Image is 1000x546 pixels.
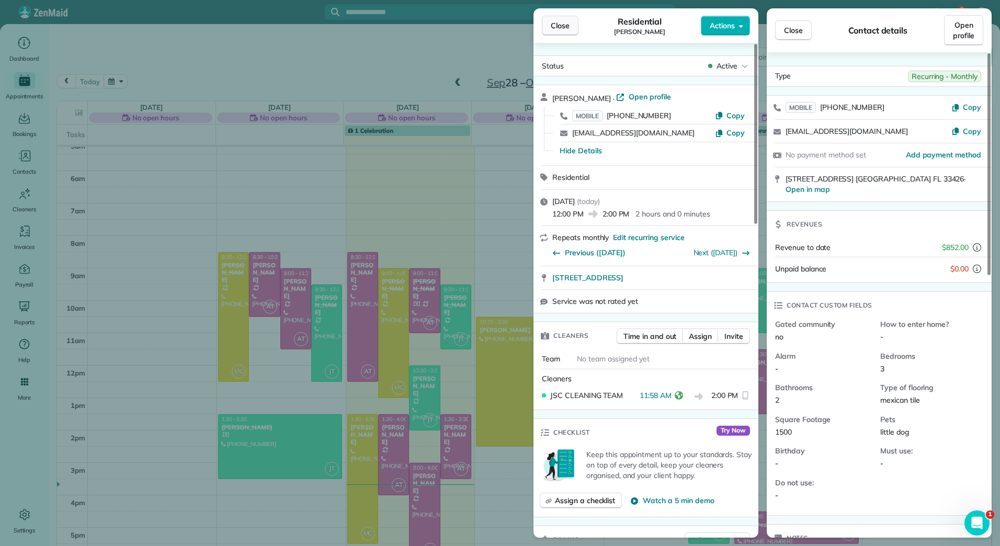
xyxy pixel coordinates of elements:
span: Unpaid balance [775,264,826,274]
span: ( today ) [577,197,600,206]
span: Status [542,61,564,71]
a: Open profile [944,15,983,45]
span: Contact details [848,24,907,37]
a: [EMAIL_ADDRESS][DOMAIN_NAME] [786,127,908,136]
span: Copy [726,128,745,138]
span: Bathrooms [775,382,872,393]
span: How to enter home? [880,319,977,329]
button: Copy [951,126,981,136]
a: Open in map [786,185,830,194]
span: No payment method set [786,150,866,160]
button: Next ([DATE]) [694,247,751,258]
span: Time in and out [623,331,676,342]
button: Copy [715,110,745,121]
span: Notes [787,533,809,543]
p: Keep this appointment up to your standards. Stay on top of every detail, keep your cleaners organ... [586,449,752,481]
span: mexican tile [880,395,920,405]
span: [PERSON_NAME] [614,28,665,36]
span: Close [784,25,803,36]
span: Type of flooring [880,382,977,393]
span: 2:00 PM [711,390,738,403]
span: Copy [963,103,981,112]
span: Gated community [775,319,872,329]
button: Close [542,16,578,36]
span: Revenue to date [775,243,831,252]
span: 2 [775,395,779,405]
span: Residential [552,173,589,182]
span: Assign a checklist [555,495,615,506]
span: Recurring - Monthly [908,71,981,82]
span: Copy [726,111,745,120]
button: Invite [718,328,750,344]
span: 3 [880,364,884,373]
a: Open profile [616,92,671,102]
span: Actions [710,20,735,31]
a: [STREET_ADDRESS] [552,272,752,283]
a: MOBILE[PHONE_NUMBER] [572,110,671,121]
span: MOBILE [572,110,603,121]
span: 11:58 AM [640,390,672,403]
span: Billing actions [691,535,738,545]
p: 2 hours and 0 minutes [635,209,710,219]
iframe: Intercom live chat [964,510,990,536]
span: Do not use: [775,477,872,488]
span: [PERSON_NAME] [552,94,611,103]
span: Open profile [953,20,974,41]
span: $852.00 [942,242,969,253]
span: - [880,459,883,468]
span: [DATE] [552,197,575,206]
span: Birthday [775,446,872,456]
span: little dog [880,427,909,437]
span: Bedrooms [880,351,977,361]
a: Next ([DATE]) [694,248,738,257]
span: Copy [963,127,981,136]
button: Assign [682,328,719,344]
span: Cleaners [553,331,588,341]
span: Service was not rated yet [552,296,638,306]
span: Invite [724,331,743,342]
span: · [611,94,617,103]
span: Open profile [629,92,671,102]
button: Hide Details [560,145,602,156]
span: [STREET_ADDRESS] [552,272,623,283]
a: [EMAIL_ADDRESS][DOMAIN_NAME] [572,128,695,138]
span: Billing [553,534,579,545]
span: - [880,332,883,342]
span: [PHONE_NUMBER] [820,103,884,112]
span: 12:00 PM [552,209,584,219]
span: JSC CLEANING TEAM [550,390,623,401]
span: Square Footage [775,414,872,425]
span: Active [717,61,737,71]
span: no [775,332,783,342]
span: Revenues [787,219,822,230]
span: - [775,459,778,468]
span: Close [551,20,570,31]
span: Must use: [880,446,977,456]
span: Edit recurring service [613,232,684,243]
span: Pets [880,414,977,425]
span: Cleaners [542,374,572,383]
span: No team assigned yet [577,354,650,363]
button: Copy [715,128,745,138]
span: 1 [986,510,994,519]
span: [STREET_ADDRESS] [GEOGRAPHIC_DATA] FL 33426 · [786,174,965,195]
span: Checklist [553,427,590,438]
span: - [775,491,778,500]
a: Add payment method [906,150,981,160]
span: Contact custom fields [787,300,872,311]
button: Close [775,20,812,40]
span: 1500 [775,427,792,437]
span: $0.00 [950,264,969,274]
span: MOBILE [786,102,816,113]
span: Team [542,354,560,363]
span: Alarm [775,351,872,361]
span: Previous ([DATE]) [565,247,626,258]
span: Try Now [717,426,750,436]
button: Copy [951,102,981,112]
button: Previous ([DATE]) [552,247,626,258]
span: Residential [618,15,662,28]
span: - [775,364,778,373]
span: Watch a 5 min demo [643,495,714,506]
